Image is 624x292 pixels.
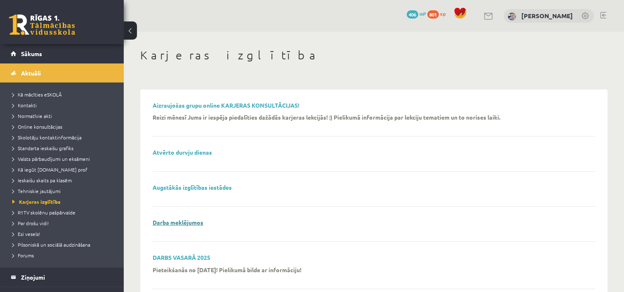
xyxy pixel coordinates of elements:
[12,166,87,173] span: Kā iegūt [DOMAIN_NAME] prof
[153,184,232,191] a: Augstākās izglītības iestādes
[12,144,115,152] a: Standarta ieskaišu grafiks
[153,113,332,121] p: Reizi mēnesī Jums ir iespēja piedalīties dažādās karjeras lekcijās! :)
[12,230,115,238] a: Esi vesels!
[12,123,115,130] a: Online konsultācijas
[407,10,426,17] a: 406 mP
[12,155,115,162] a: Valsts pārbaudījumi un eksāmeni
[11,44,113,63] a: Sākums
[12,101,115,109] a: Kontakti
[12,177,115,184] a: Ieskaišu skaits pa klasēm
[12,145,73,151] span: Standarta ieskaišu grafiks
[12,209,115,216] a: R1TV skolēnu pašpārvalde
[508,12,516,21] img: Kristīne Vītola
[12,91,115,98] a: Kā mācīties eSKOLĀ
[12,91,62,98] span: Kā mācīties eSKOLĀ
[440,10,445,17] span: xp
[12,155,90,162] span: Valsts pārbaudījumi un eksāmeni
[12,134,115,141] a: Skolotāju kontaktinformācija
[153,266,301,273] p: Pieteikšanās no [DATE]! Pielikumā bilde ar informāciju!
[153,101,299,109] a: Aizraujošas grupu online KARJERAS KONSULTĀCIJAS!
[21,69,41,77] span: Aktuāli
[12,113,52,119] span: Normatīvie akti
[12,252,115,259] a: Forums
[12,241,90,248] span: Pilsoniskā un sociālā audzināšana
[12,188,61,194] span: Tehniskie jautājumi
[334,113,500,121] p: Pielikumā informācija par lekciju tematiem un to norises laiki.
[153,148,212,156] a: Atvērto durvju dienas
[12,177,72,184] span: Ieskaišu skaits pa klasēm
[12,198,61,205] span: Karjeras izglītība
[12,102,37,108] span: Kontakti
[521,12,573,20] a: [PERSON_NAME]
[12,134,82,141] span: Skolotāju kontaktinformācija
[12,231,40,237] span: Esi vesels!
[12,241,115,248] a: Pilsoniskā un sociālā audzināšana
[12,220,49,226] span: Par drošu vidi!
[11,268,113,287] a: Ziņojumi
[12,123,62,130] span: Online konsultācijas
[407,10,418,19] span: 406
[9,14,75,35] a: Rīgas 1. Tālmācības vidusskola
[12,187,115,195] a: Tehniskie jautājumi
[427,10,439,19] span: 801
[427,10,450,17] a: 801 xp
[12,166,115,173] a: Kā iegūt [DOMAIN_NAME] prof
[12,112,115,120] a: Normatīvie akti
[12,198,115,205] a: Karjeras izglītība
[21,268,113,287] legend: Ziņojumi
[153,219,203,226] a: Darba meklējumos
[419,10,426,17] span: mP
[12,252,34,259] span: Forums
[12,209,75,216] span: R1TV skolēnu pašpārvalde
[153,254,210,261] a: DARBS VASARĀ 2025
[12,219,115,227] a: Par drošu vidi!
[21,50,42,57] span: Sākums
[11,64,113,82] a: Aktuāli
[140,48,608,62] h1: Karjeras izglītība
